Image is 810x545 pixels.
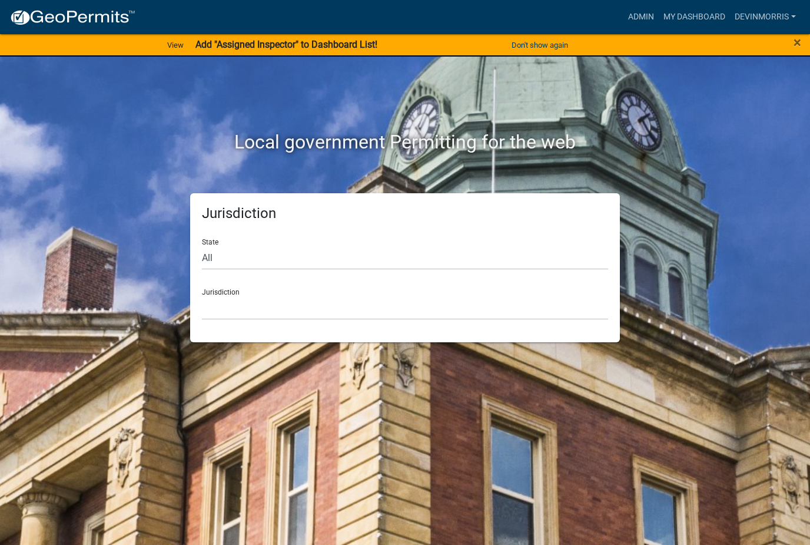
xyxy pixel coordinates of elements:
[507,35,573,55] button: Don't show again
[202,205,608,222] h5: Jurisdiction
[794,34,801,51] span: ×
[794,35,801,49] button: Close
[623,6,659,28] a: Admin
[162,35,188,55] a: View
[730,6,801,28] a: Devinmorris
[78,131,732,153] h2: Local government Permitting for the web
[195,39,377,50] strong: Add "Assigned Inspector" to Dashboard List!
[659,6,730,28] a: My Dashboard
